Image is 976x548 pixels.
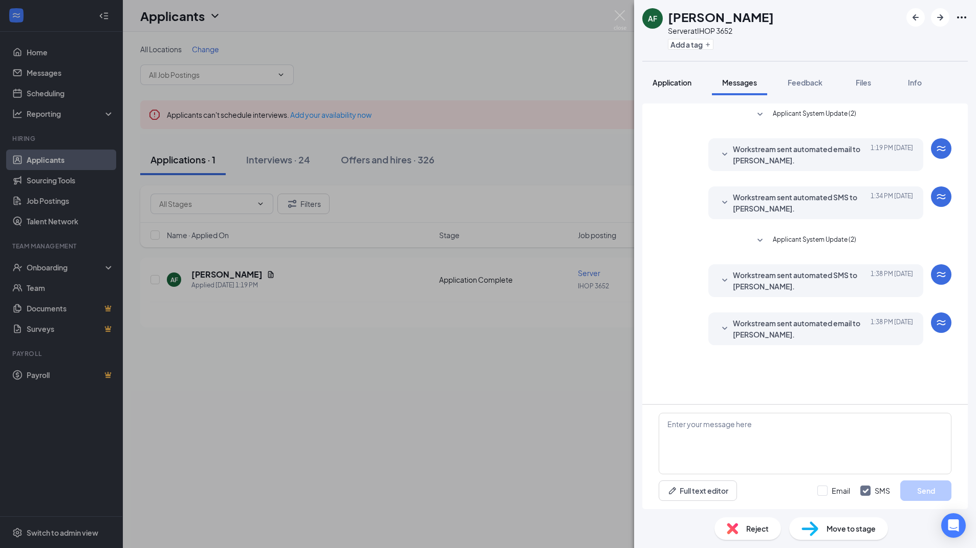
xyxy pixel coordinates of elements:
svg: SmallChevronDown [719,149,731,161]
span: Move to stage [827,523,876,534]
svg: SmallChevronDown [754,235,766,247]
svg: WorkstreamLogo [935,268,947,281]
svg: SmallChevronDown [719,323,731,335]
svg: WorkstreamLogo [935,317,947,329]
svg: Ellipses [956,11,968,24]
svg: WorkstreamLogo [935,142,947,155]
button: Full text editorPen [659,480,737,501]
button: PlusAdd a tag [668,39,713,50]
span: Applicant System Update (2) [773,235,856,247]
span: Reject [746,523,769,534]
span: [DATE] 1:38 PM [871,269,913,292]
div: Server at IHOP 3652 [668,26,774,36]
button: Send [900,480,951,501]
span: Workstream sent automated SMS to [PERSON_NAME]. [733,269,867,292]
svg: SmallChevronDown [754,109,766,121]
svg: ArrowLeftNew [909,11,922,24]
svg: SmallChevronDown [719,197,731,209]
div: Open Intercom Messenger [941,513,966,538]
span: Info [908,78,922,87]
span: Workstream sent automated SMS to [PERSON_NAME]. [733,192,867,214]
button: SmallChevronDownApplicant System Update (2) [754,109,856,121]
div: AF [648,13,657,24]
button: ArrowLeftNew [906,8,925,27]
svg: ArrowRight [934,11,946,24]
span: [DATE] 1:38 PM [871,318,913,340]
span: [DATE] 1:19 PM [871,143,913,166]
svg: Pen [667,486,678,496]
span: Files [856,78,871,87]
button: SmallChevronDownApplicant System Update (2) [754,235,856,247]
span: Messages [722,78,757,87]
svg: SmallChevronDown [719,275,731,287]
span: Feedback [788,78,822,87]
span: Applicant System Update (2) [773,109,856,121]
span: Workstream sent automated email to [PERSON_NAME]. [733,143,867,166]
span: Workstream sent automated email to [PERSON_NAME]. [733,318,867,340]
span: [DATE] 1:34 PM [871,192,913,214]
svg: Plus [705,41,711,48]
span: Application [653,78,691,87]
button: ArrowRight [931,8,949,27]
h1: [PERSON_NAME] [668,8,774,26]
svg: WorkstreamLogo [935,191,947,203]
